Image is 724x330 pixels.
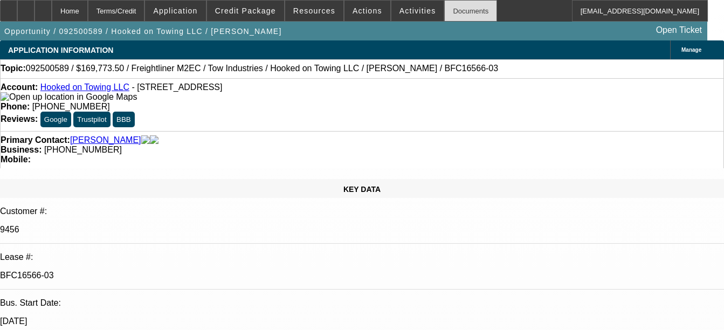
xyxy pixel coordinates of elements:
[681,47,701,53] span: Manage
[8,46,113,54] span: APPLICATION INFORMATION
[1,155,31,164] strong: Mobile:
[215,6,276,15] span: Credit Package
[285,1,343,21] button: Resources
[1,145,42,154] strong: Business:
[40,82,129,92] a: Hooked on Towing LLC
[353,6,382,15] span: Actions
[1,135,70,145] strong: Primary Contact:
[73,112,110,127] button: Trustpilot
[1,92,137,101] a: View Google Maps
[1,82,38,92] strong: Account:
[70,135,141,145] a: [PERSON_NAME]
[40,112,71,127] button: Google
[207,1,284,21] button: Credit Package
[132,82,222,92] span: - [STREET_ADDRESS]
[4,27,282,36] span: Opportunity / 092500589 / Hooked on Towing LLC / [PERSON_NAME]
[399,6,436,15] span: Activities
[145,1,205,21] button: Application
[44,145,122,154] span: [PHONE_NUMBER]
[26,64,498,73] span: 092500589 / $169,773.50 / Freightliner M2EC / Tow Industries / Hooked on Towing LLC / [PERSON_NAM...
[343,185,381,194] span: KEY DATA
[150,135,158,145] img: linkedin-icon.png
[153,6,197,15] span: Application
[1,114,38,123] strong: Reviews:
[113,112,135,127] button: BBB
[1,102,30,111] strong: Phone:
[1,64,26,73] strong: Topic:
[652,21,706,39] a: Open Ticket
[1,92,137,102] img: Open up location in Google Maps
[391,1,444,21] button: Activities
[293,6,335,15] span: Resources
[141,135,150,145] img: facebook-icon.png
[32,102,110,111] span: [PHONE_NUMBER]
[344,1,390,21] button: Actions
